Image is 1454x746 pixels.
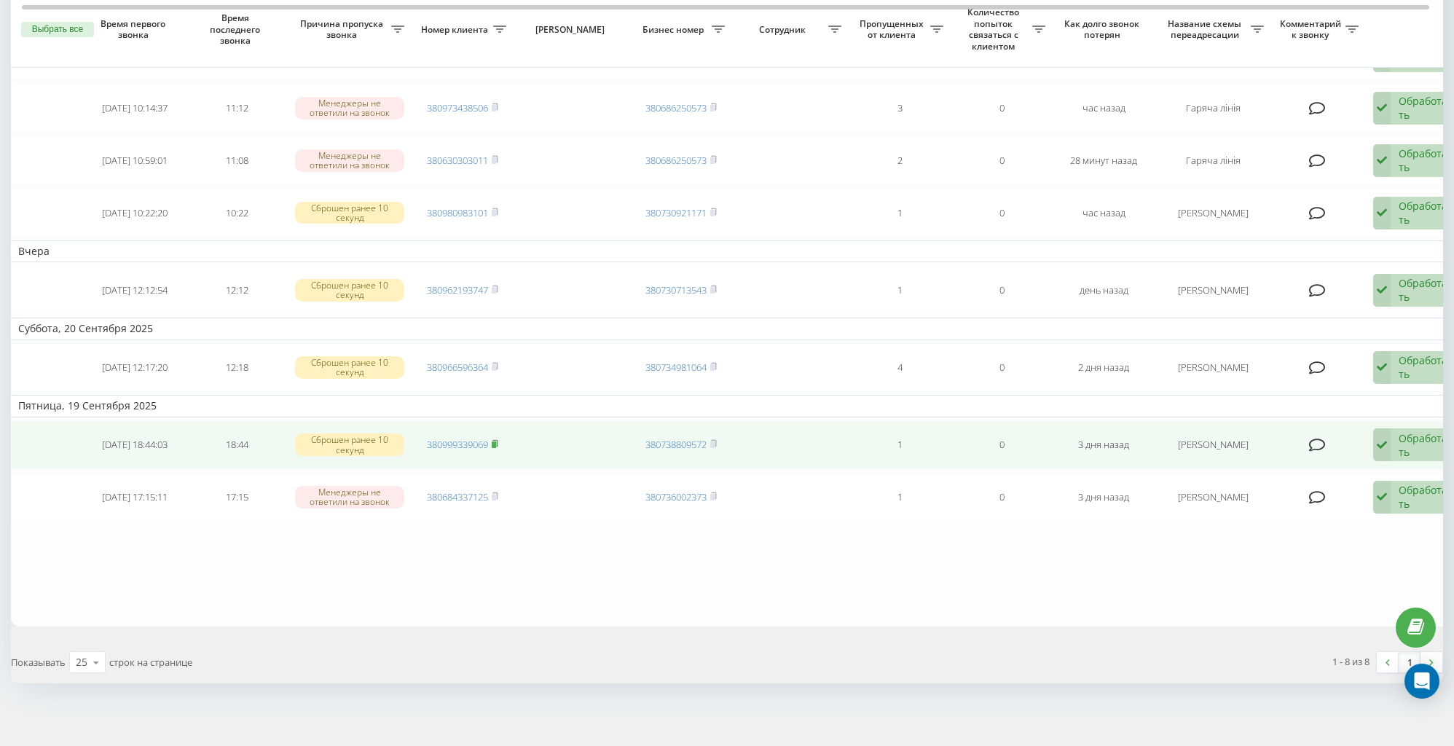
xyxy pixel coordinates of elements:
[427,206,488,219] a: 380980983101
[427,283,488,297] a: 380962193747
[1155,420,1271,470] td: [PERSON_NAME]
[84,136,186,185] td: [DATE] 10:59:01
[186,136,288,185] td: 11:08
[1332,654,1369,669] div: 1 - 8 из 8
[95,18,174,41] span: Время первого звонка
[427,101,488,114] a: 380973438506
[637,24,712,36] span: Бизнес номер
[186,265,288,315] td: 12:12
[958,7,1032,52] span: Количество попыток связаться с клиентом
[645,101,707,114] a: 380686250573
[21,22,94,38] button: Выбрать все
[1155,84,1271,133] td: Гаряча лінія
[951,473,1053,522] td: 0
[849,343,951,393] td: 4
[1399,146,1449,174] div: Обработать
[1155,188,1271,237] td: [PERSON_NAME]
[186,343,288,393] td: 12:18
[295,97,404,119] div: Менеджеры не ответили на звонок
[197,12,276,47] span: Время последнего звонка
[295,433,404,455] div: Сброшен ранее 10 секунд
[84,420,186,470] td: [DATE] 18:44:03
[295,202,404,224] div: Сброшен ранее 10 секунд
[1053,265,1155,315] td: день назад
[1053,343,1155,393] td: 2 дня назад
[645,438,707,451] a: 380738809572
[739,24,828,36] span: Сотрудник
[186,420,288,470] td: 18:44
[951,136,1053,185] td: 0
[427,490,488,503] a: 380684337125
[84,188,186,237] td: [DATE] 10:22:20
[951,343,1053,393] td: 0
[1155,343,1271,393] td: [PERSON_NAME]
[849,136,951,185] td: 2
[1399,276,1449,304] div: Обработать
[951,188,1053,237] td: 0
[849,84,951,133] td: 3
[1053,136,1155,185] td: 28 минут назад
[427,154,488,167] a: 380630303011
[1155,265,1271,315] td: [PERSON_NAME]
[951,84,1053,133] td: 0
[849,188,951,237] td: 1
[645,154,707,167] a: 380686250573
[849,265,951,315] td: 1
[645,206,707,219] a: 380730921171
[419,24,493,36] span: Номер клиента
[109,656,192,669] span: строк на странице
[186,473,288,522] td: 17:15
[84,343,186,393] td: [DATE] 12:17:20
[1155,473,1271,522] td: [PERSON_NAME]
[1053,473,1155,522] td: 3 дня назад
[295,149,404,171] div: Менеджеры не ответили на звонок
[1053,84,1155,133] td: час назад
[1399,199,1449,227] div: Обработать
[1162,18,1251,41] span: Название схемы переадресации
[427,438,488,451] a: 380999339069
[849,420,951,470] td: 1
[1399,94,1449,122] div: Обработать
[427,361,488,374] a: 380966596364
[1399,483,1449,511] div: Обработать
[295,279,404,301] div: Сброшен ранее 10 секунд
[1053,188,1155,237] td: час назад
[1155,136,1271,185] td: Гаряча лінія
[1064,18,1143,41] span: Как долго звонок потерян
[951,265,1053,315] td: 0
[1404,664,1439,699] div: Open Intercom Messenger
[295,18,391,41] span: Причина пропуска звонка
[186,188,288,237] td: 10:22
[849,473,951,522] td: 1
[645,361,707,374] a: 380734981064
[1053,420,1155,470] td: 3 дня назад
[1399,353,1449,381] div: Обработать
[645,283,707,297] a: 380730713543
[84,84,186,133] td: [DATE] 10:14:37
[186,84,288,133] td: 11:12
[11,656,66,669] span: Показывать
[1399,652,1420,672] a: 1
[1399,431,1449,459] div: Обработать
[645,490,707,503] a: 380736002373
[84,473,186,522] td: [DATE] 17:15:11
[84,265,186,315] td: [DATE] 12:12:54
[295,486,404,508] div: Менеджеры не ответили на звонок
[526,24,618,36] span: [PERSON_NAME]
[951,420,1053,470] td: 0
[295,356,404,378] div: Сброшен ранее 10 секунд
[856,18,930,41] span: Пропущенных от клиента
[1278,18,1345,41] span: Комментарий к звонку
[76,655,87,670] div: 25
